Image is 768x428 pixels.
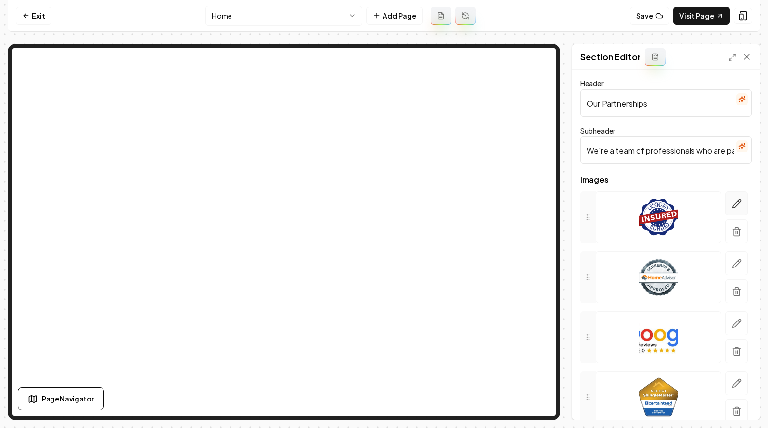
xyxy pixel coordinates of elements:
label: Subheader [580,126,615,135]
button: Page Navigator [18,387,104,410]
label: Header [580,79,604,88]
button: Add Page [366,7,423,25]
span: Images [580,176,752,184]
h2: Section Editor [580,50,641,64]
a: Exit [16,7,51,25]
button: Regenerate page [455,7,476,25]
span: Page Navigator [42,394,94,404]
button: Add admin section prompt [645,48,666,66]
input: Header [580,89,752,117]
a: Visit Page [673,7,730,25]
input: Subheader [580,136,752,164]
button: Add admin page prompt [431,7,451,25]
button: Save [630,7,669,25]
